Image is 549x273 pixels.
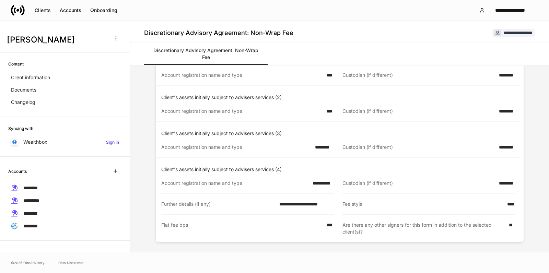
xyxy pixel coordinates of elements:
[161,144,311,151] div: Account registration name and type
[161,108,323,115] div: Account registration name and type
[8,84,122,96] a: Documents
[161,201,275,207] div: Further details (if any)
[30,5,55,16] button: Clients
[58,260,84,265] a: Data Disclaimer
[144,29,293,37] h4: Discretionary Advisory Agreement: Non-Wrap Fee
[342,222,505,235] div: Are there any other signers for this form in addition to the selected client(s)?
[106,139,119,145] h6: Sign in
[8,168,27,175] h6: Accounts
[342,72,495,79] div: Custodian (if different)
[161,72,323,79] div: Account registration name and type
[161,130,521,137] p: Client's assets initially subject to advisers services (3)
[11,74,50,81] p: Client information
[90,8,117,13] div: Onboarding
[35,8,51,13] div: Clients
[161,222,323,235] div: Flat fee bps
[7,34,106,45] h3: [PERSON_NAME]
[11,99,35,106] p: Changelog
[55,5,86,16] button: Accounts
[8,96,122,108] a: Changelog
[161,166,521,173] p: Client's assets initially subject to advisers services (4)
[8,61,24,67] h6: Content
[342,108,495,115] div: Custodian (if different)
[161,94,521,101] p: Client's assets initially subject to advisers services (2)
[161,180,308,187] div: Account registration name and type
[8,125,33,132] h6: Syncing with
[8,252,31,259] h6: Firm Forms
[11,260,45,265] span: © 2025 OneAdvisory
[23,139,47,145] p: Wealthbox
[342,201,503,207] div: Fee style
[342,180,495,187] div: Custodian (if different)
[11,86,36,93] p: Documents
[342,144,495,151] div: Custodian (if different)
[86,5,122,16] button: Onboarding
[144,43,268,65] a: Discretionary Advisory Agreement: Non-Wrap Fee
[8,71,122,84] a: Client information
[60,8,81,13] div: Accounts
[8,136,122,148] a: WealthboxSign in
